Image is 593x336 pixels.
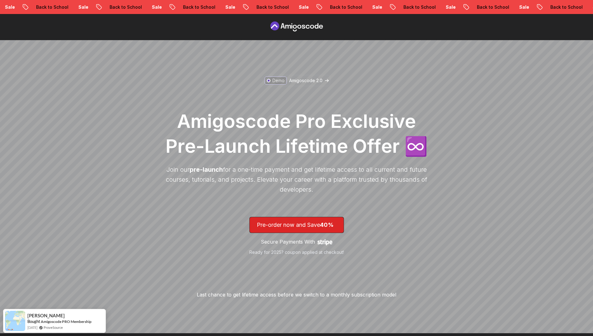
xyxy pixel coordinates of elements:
span: [PERSON_NAME] [27,313,65,318]
p: Back to School [300,4,342,10]
p: Back to School [153,4,195,10]
p: Back to School [6,4,48,10]
a: lifetime-access [249,217,344,255]
p: Back to School [520,4,562,10]
span: [DATE] [27,325,37,330]
p: Sale [122,4,142,10]
a: DemoAmigoscode 2.0 [263,75,330,86]
p: Back to School [79,4,122,10]
p: Sale [269,4,289,10]
p: Amigoscode 2.0 [289,77,322,84]
p: Join our for a one-time payment and get lifetime access to all current and future courses, tutori... [163,165,431,194]
p: Demo [272,77,285,84]
p: Back to School [226,4,269,10]
p: Sale [48,4,68,10]
a: Amigoscode PRO Membership [41,319,92,324]
p: Ready for 2025? coupon applied at checkout! [249,249,344,255]
p: Secure Payments With [261,238,315,245]
p: Sale [416,4,435,10]
a: ProveSource [44,325,63,330]
img: provesource social proof notification image [5,311,25,331]
a: Pre Order page [269,21,325,31]
p: Pre-order now and Save [257,221,337,229]
p: Last chance to get lifetime access before we switch to a monthly subscription model [197,291,396,298]
span: pre-launch [190,166,223,173]
p: Back to School [373,4,416,10]
p: Sale [342,4,362,10]
p: Sale [195,4,215,10]
p: Back to School [447,4,489,10]
h1: Amigoscode Pro Exclusive Pre-Launch Lifetime Offer ♾️ [163,109,431,158]
p: Sale [562,4,582,10]
p: Sale [489,4,509,10]
span: Bought [27,319,40,324]
span: 40% [320,222,334,228]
